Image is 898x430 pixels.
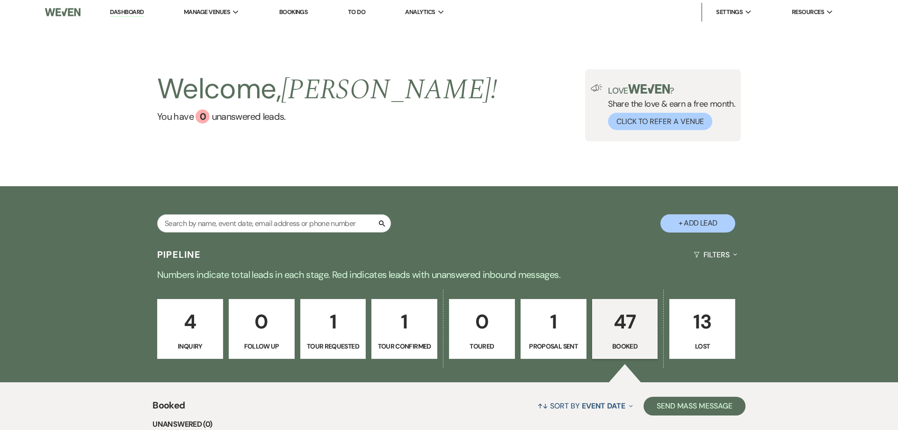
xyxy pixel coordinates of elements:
[306,341,360,351] p: Tour Requested
[377,341,431,351] p: Tour Confirmed
[608,113,712,130] button: Click to Refer a Venue
[449,299,515,359] a: 0Toured
[582,401,625,411] span: Event Date
[279,8,308,16] a: Bookings
[675,306,729,337] p: 13
[716,7,743,17] span: Settings
[591,84,602,92] img: loud-speaker-illustration.svg
[235,306,289,337] p: 0
[534,394,637,418] button: Sort By Event Date
[608,84,735,95] p: Love ?
[644,397,746,415] button: Send Mass Message
[690,242,741,267] button: Filters
[371,299,437,359] a: 1Tour Confirmed
[521,299,587,359] a: 1Proposal Sent
[235,341,289,351] p: Follow Up
[306,306,360,337] p: 1
[377,306,431,337] p: 1
[592,299,658,359] a: 47Booked
[45,2,80,22] img: Weven Logo
[300,299,366,359] a: 1Tour Requested
[196,109,210,124] div: 0
[157,214,391,233] input: Search by name, event date, email address or phone number
[110,8,144,17] a: Dashboard
[157,69,497,109] h2: Welcome,
[157,299,223,359] a: 4Inquiry
[527,306,580,337] p: 1
[152,398,185,418] span: Booked
[669,299,735,359] a: 13Lost
[163,341,217,351] p: Inquiry
[598,306,652,337] p: 47
[455,341,509,351] p: Toured
[348,8,365,16] a: To Do
[792,7,824,17] span: Resources
[628,84,670,94] img: weven-logo-green.svg
[112,267,786,282] p: Numbers indicate total leads in each stage. Red indicates leads with unanswered inbound messages.
[598,341,652,351] p: Booked
[163,306,217,337] p: 4
[157,248,201,261] h3: Pipeline
[455,306,509,337] p: 0
[405,7,435,17] span: Analytics
[537,401,549,411] span: ↑↓
[184,7,230,17] span: Manage Venues
[527,341,580,351] p: Proposal Sent
[281,68,497,111] span: [PERSON_NAME] !
[675,341,729,351] p: Lost
[157,109,497,124] a: You have 0 unanswered leads.
[660,214,735,233] button: + Add Lead
[229,299,295,359] a: 0Follow Up
[602,84,735,130] div: Share the love & earn a free month.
